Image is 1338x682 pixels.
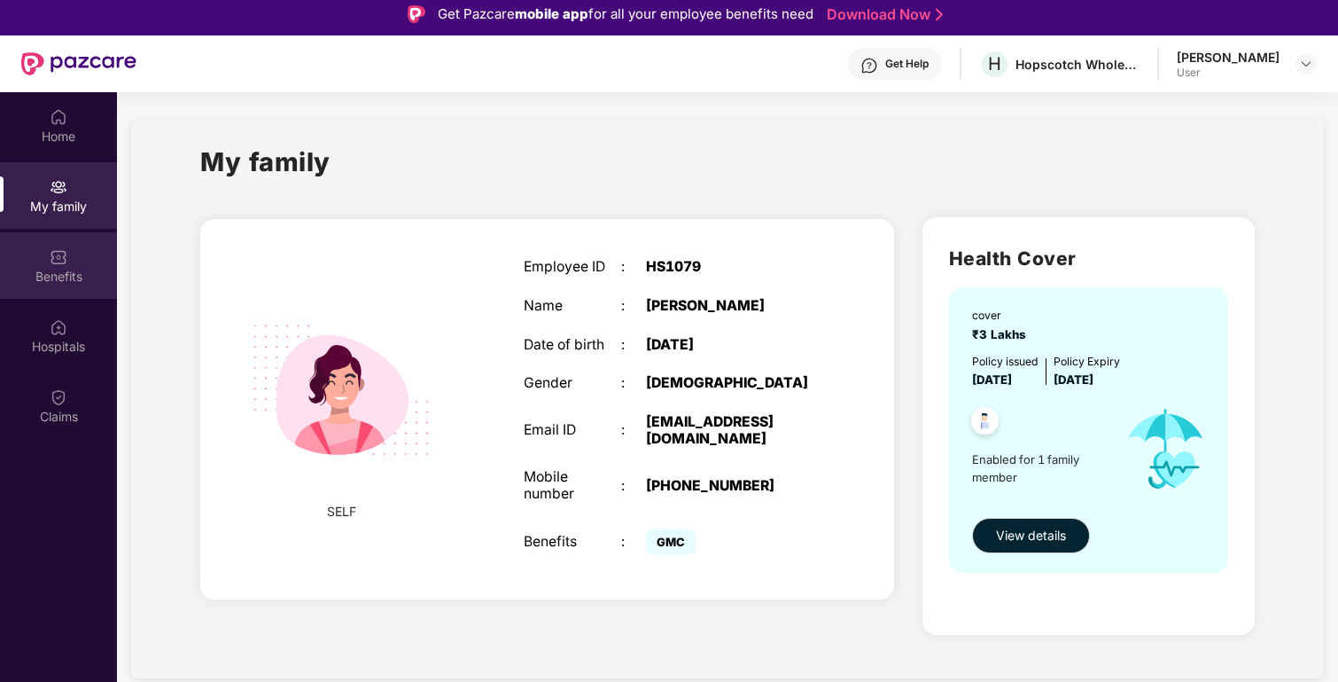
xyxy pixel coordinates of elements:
[621,337,646,354] div: :
[1015,56,1140,73] div: Hopscotch Wholesale Trading Private Limited
[988,53,1001,74] span: H
[1054,372,1093,387] span: [DATE]
[646,337,817,354] div: [DATE]
[200,142,331,182] h1: My family
[408,5,425,23] img: Logo
[621,259,646,276] div: :
[50,388,67,406] img: svg+xml;base64,PHN2ZyBpZD0iQ2xhaW0iIHhtbG5zPSJodHRwOi8vd3d3LnczLm9yZy8yMDAwL3N2ZyIgd2lkdGg9IjIwIi...
[646,414,817,447] div: [EMAIL_ADDRESS][DOMAIN_NAME]
[972,372,1012,387] span: [DATE]
[621,478,646,495] div: :
[50,318,67,336] img: svg+xml;base64,PHN2ZyBpZD0iSG9zcGl0YWxzIiB4bWxucz0iaHR0cDovL3d3dy53My5vcmcvMjAwMC9zdmciIHdpZHRoPS...
[621,534,646,551] div: :
[524,298,621,315] div: Name
[327,502,356,521] span: SELF
[621,375,646,392] div: :
[524,375,621,392] div: Gender
[1110,389,1221,509] img: icon
[21,52,136,75] img: New Pazcare Logo
[50,108,67,126] img: svg+xml;base64,PHN2ZyBpZD0iSG9tZSIgeG1sbnM9Imh0dHA6Ly93d3cudzMub3JnLzIwMDAvc3ZnIiB3aWR0aD0iMjAiIG...
[50,178,67,196] img: svg+xml;base64,PHN2ZyB3aWR0aD0iMjAiIGhlaWdodD0iMjAiIHZpZXdCb3g9IjAgMCAyMCAyMCIgZmlsbD0ibm9uZSIgeG...
[621,422,646,439] div: :
[646,478,817,495] div: [PHONE_NUMBER]
[646,529,696,554] span: GMC
[885,57,929,71] div: Get Help
[972,451,1110,487] span: Enabled for 1 family member
[646,298,817,315] div: [PERSON_NAME]
[860,57,878,74] img: svg+xml;base64,PHN2ZyBpZD0iSGVscC0zMngzMiIgeG1sbnM9Imh0dHA6Ly93d3cudzMub3JnLzIwMDAvc3ZnIiB3aWR0aD...
[949,244,1228,273] h2: Health Cover
[972,327,1033,341] span: ₹3 Lakhs
[996,526,1066,545] span: View details
[524,534,621,551] div: Benefits
[229,278,453,502] img: svg+xml;base64,PHN2ZyB4bWxucz0iaHR0cDovL3d3dy53My5vcmcvMjAwMC9zdmciIHdpZHRoPSIyMjQiIGhlaWdodD0iMT...
[524,469,621,502] div: Mobile number
[646,375,817,392] div: [DEMOGRAPHIC_DATA]
[972,307,1033,324] div: cover
[972,353,1039,370] div: Policy issued
[515,5,588,22] strong: mobile app
[1177,66,1280,80] div: User
[438,4,813,25] div: Get Pazcare for all your employee benefits need
[972,518,1090,553] button: View details
[1054,353,1120,370] div: Policy Expiry
[1177,49,1280,66] div: [PERSON_NAME]
[524,259,621,276] div: Employee ID
[936,5,943,24] img: Stroke
[827,5,937,24] a: Download Now
[50,248,67,266] img: svg+xml;base64,PHN2ZyBpZD0iQmVuZWZpdHMiIHhtbG5zPSJodHRwOi8vd3d3LnczLm9yZy8yMDAwL3N2ZyIgd2lkdGg9Ij...
[1299,57,1313,71] img: svg+xml;base64,PHN2ZyBpZD0iRHJvcGRvd24tMzJ4MzIiIHhtbG5zPSJodHRwOi8vd3d3LnczLm9yZy8yMDAwL3N2ZyIgd2...
[524,337,621,354] div: Date of birth
[621,298,646,315] div: :
[524,422,621,439] div: Email ID
[646,259,817,276] div: HS1079
[963,402,1007,445] img: svg+xml;base64,PHN2ZyB4bWxucz0iaHR0cDovL3d3dy53My5vcmcvMjAwMC9zdmciIHdpZHRoPSI0OC45NDMiIGhlaWdodD...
